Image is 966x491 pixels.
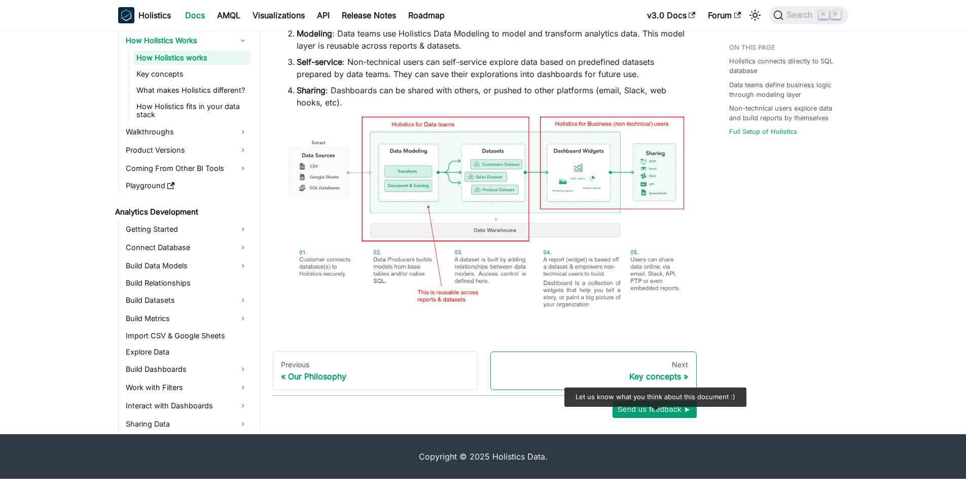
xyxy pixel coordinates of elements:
[311,7,336,23] a: API
[123,329,251,343] a: Import CSV & Google Sheets
[118,7,171,23] a: HolisticsHolistics
[123,379,251,396] a: Work with Filters
[499,371,688,381] div: Key concepts
[123,124,251,140] a: Walkthroughs
[297,84,689,109] li: : Dashboards can be shared with others, or pushed to other platforms (email, Slack, web hooks, etc).
[211,7,246,23] a: AMQL
[281,360,470,369] div: Previous
[618,403,692,416] span: Send us feedback ►
[818,10,829,19] kbd: ⌘
[747,7,763,23] button: Switch between dark and light mode (currently light mode)
[133,83,251,97] a: What makes Holistics different?
[729,80,842,99] a: Data teams define business logic through modeling layer
[123,310,251,327] a: Build Metrics
[769,6,848,24] button: Search (Command+K)
[499,360,688,369] div: Next
[831,10,841,19] kbd: K
[133,99,251,122] a: How Holistics fits in your data stack
[297,57,342,67] strong: Self-service
[123,142,251,158] a: Product Versions
[138,9,171,21] b: Holistics
[123,361,251,377] a: Build Dashboards
[123,276,251,290] a: Build Relationships
[297,27,689,52] li: : Data teams use Holistics Data Modeling to model and transform analytics data. This model layer ...
[297,56,689,80] li: : Non-technical users can self-service explore data based on predefined datasets prepared by data...
[490,352,697,390] a: NextKey concepts
[613,401,697,418] button: Send us feedback ►
[729,56,842,76] a: Holistics connects directly to SQL database
[281,371,470,381] div: Our Philosophy
[297,28,332,39] strong: Modeling
[336,7,402,23] a: Release Notes
[179,7,211,23] a: Docs
[123,258,251,274] a: Build Data Models
[123,179,251,193] a: Playground
[118,7,134,23] img: Holistics
[297,85,326,95] strong: Sharing
[402,7,451,23] a: Roadmap
[123,221,251,237] a: Getting Started
[729,103,842,123] a: Non-technical users explore data and build reports by themselves
[783,11,818,20] span: Search
[280,117,689,324] img: Holistics Workflow
[246,7,311,23] a: Visualizations
[123,160,251,177] a: Coming From Other BI Tools
[123,292,251,308] a: Build Datasets
[123,398,251,414] a: Interact with Dashboards
[729,127,797,136] a: Full Setup of Holistics
[123,32,251,49] a: How Holistics Works
[641,7,702,23] a: v3.0 Docs
[161,450,806,463] div: Copyright © 2025 Holistics Data.
[702,7,747,23] a: Forum
[123,239,251,256] a: Connect Database
[133,51,251,65] a: How Holistics works
[112,205,251,219] a: Analytics Development
[123,416,251,432] a: Sharing Data
[272,352,697,390] nav: Docs pages
[272,352,479,390] a: PreviousOur Philosophy
[123,345,251,359] a: Explore Data
[133,67,251,81] a: Key concepts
